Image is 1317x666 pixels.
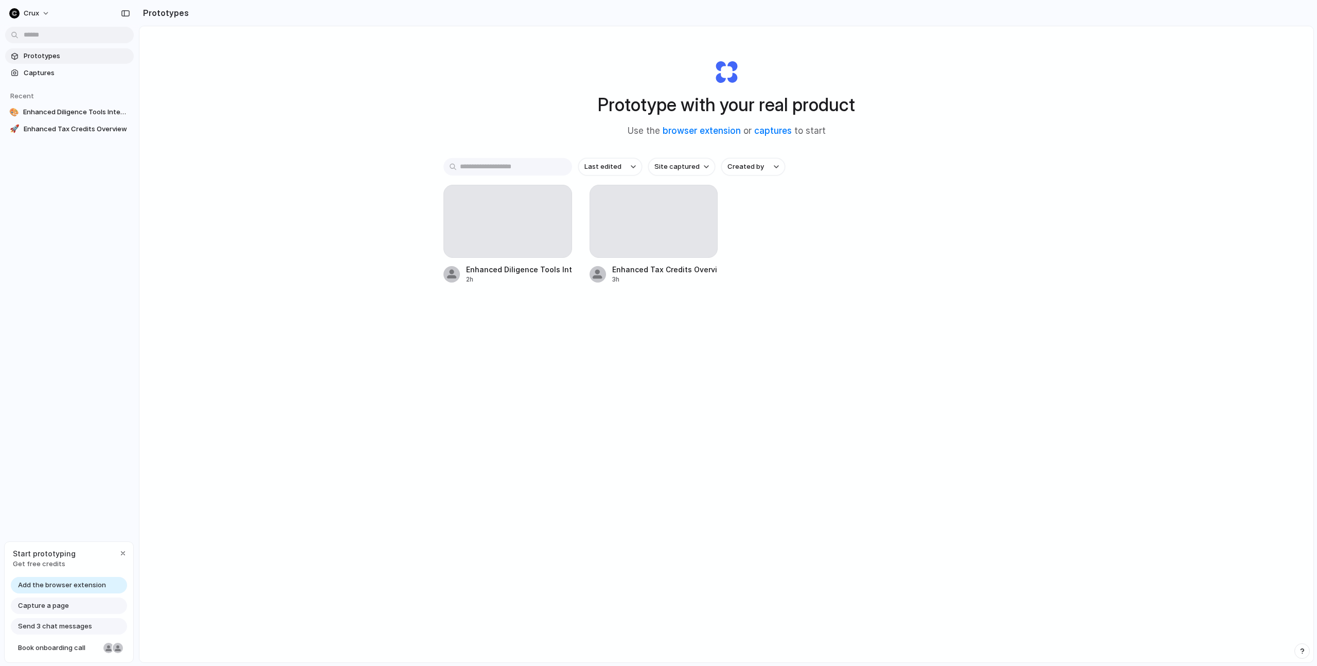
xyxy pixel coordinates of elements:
div: Enhanced Diligence Tools Integration [466,264,572,275]
span: Prototypes [24,51,130,61]
div: 🚀 [9,124,20,134]
span: Book onboarding call [18,643,99,653]
span: Enhanced Diligence Tools Integration [23,107,130,117]
span: Capture a page [18,601,69,611]
span: Captures [24,68,130,78]
div: Nicole Kubica [102,642,115,654]
a: browser extension [663,126,741,136]
span: Add the browser extension [18,580,106,590]
div: 3h [612,275,718,284]
div: Christian Iacullo [112,642,124,654]
a: Enhanced Diligence Tools Integration2h [443,185,572,284]
div: 🎨 [9,107,19,117]
button: Crux [5,5,55,22]
span: Send 3 chat messages [18,621,92,632]
span: Get free credits [13,559,76,569]
a: Captures [5,65,134,81]
span: Use the or to start [628,125,826,138]
span: Crux [24,8,39,19]
span: Enhanced Tax Credits Overview [24,124,130,134]
a: Book onboarding call [11,640,127,656]
a: 🚀Enhanced Tax Credits Overview [5,121,134,137]
button: Last edited [578,158,642,176]
a: Prototypes [5,48,134,64]
span: Created by [727,162,764,172]
div: Enhanced Tax Credits Overview [612,264,718,275]
a: Enhanced Tax Credits Overview3h [590,185,718,284]
h2: Prototypes [139,7,189,19]
span: Site captured [654,162,700,172]
div: 2h [466,275,572,284]
span: Recent [10,92,34,100]
span: Start prototyping [13,548,76,559]
a: 🎨Enhanced Diligence Tools Integration [5,104,134,120]
button: Created by [721,158,785,176]
button: Site captured [648,158,715,176]
h1: Prototype with your real product [598,91,855,118]
span: Last edited [584,162,621,172]
a: captures [754,126,792,136]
